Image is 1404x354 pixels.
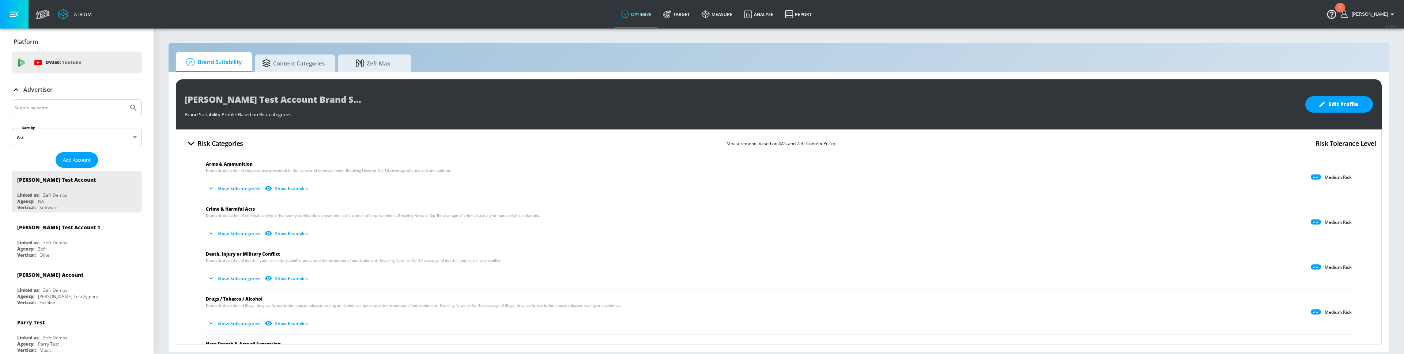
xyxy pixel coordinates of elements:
button: Edit Profile [1305,96,1373,113]
button: Show Examples [263,182,311,195]
div: Linked as: [17,287,39,293]
div: Software [39,204,58,211]
a: Report [779,1,818,27]
span: Hate Speech & Acts of Aggression [206,341,281,347]
span: Brand Suitability [183,53,242,71]
div: Agency: [17,246,34,252]
div: Atrium [71,11,92,18]
div: Other [39,252,51,258]
div: Vertical: [17,347,36,353]
button: Add Account [56,152,98,168]
span: Arms & Ammunition [206,161,253,167]
button: Show Examples [263,227,311,240]
a: Analyze [738,1,779,27]
div: Zefr Demos [43,287,67,293]
div: Zefr [38,246,46,252]
span: v 4.19.0 [1386,24,1397,28]
div: Linked as: [17,240,39,246]
div: Vertical: [17,204,36,211]
div: Advertiser [12,79,142,100]
div: Linked as: [17,335,39,341]
span: Dramatic depiction of criminal activity or human rights violations presented in the context of en... [206,213,540,218]
span: Add Account [63,156,91,164]
div: Platform [12,31,142,52]
div: DV360: Youtube [12,52,142,74]
div: Vertical: [17,252,36,258]
div: Agency: [17,293,34,300]
span: Drugs / Tobacco / Alcohol [206,296,263,302]
div: [PERSON_NAME] Test Account 1Linked as:Zefr DemosAgency:ZefrVertical:Other [12,218,142,260]
div: Brand Suitability Profile: Based on Risk categories [185,108,1298,118]
button: Open Resource Center, 1 new notification [1321,4,1342,24]
button: Show Examples [263,317,311,329]
input: Search by name [15,103,125,113]
div: Agency: [17,341,34,347]
span: login as: javier.armendariz@zefr.com [1349,12,1388,17]
div: [PERSON_NAME] Test AccountLinked as:Zefr DemosAgency:NAVertical:Software [12,171,142,212]
span: Edit Profile [1320,100,1358,109]
span: Dramatic depiction of illegal drug use/prescription abuse, tobacco, vaping or alcohol use present... [206,303,623,308]
div: [PERSON_NAME] Test Account [17,176,96,183]
div: [PERSON_NAME] AccountLinked as:Zefr DemosAgency:[PERSON_NAME] Test AgencyVertical:Fashion [12,266,142,308]
div: Linked as: [17,192,39,198]
div: NA [38,198,44,204]
div: Zefr Demos [43,192,67,198]
p: Medium Risk [1325,309,1352,315]
div: A-Z [12,128,142,146]
p: Medium Risk [1325,174,1352,180]
div: Fashion [39,300,55,306]
div: Parry Test [38,341,59,347]
button: Show Subcategories [206,227,263,240]
label: Sort By [21,125,37,130]
a: Target [657,1,696,27]
p: DV360: [46,59,81,67]
h4: Risk Tolerance Level [1316,138,1376,148]
p: Advertiser [23,86,53,94]
p: Medium Risk [1325,219,1352,225]
p: Measurements based on 4A’s and Zefr Content Policy [726,140,835,147]
button: Risk Categories [182,135,246,152]
span: Crime & Harmful Acts [206,206,255,212]
button: [PERSON_NAME] [1341,10,1397,19]
button: Show Subcategories [206,317,263,329]
a: measure [696,1,738,27]
span: Dramatic depiction of death, injury, or military conflict presented in the context of entertainme... [206,258,502,263]
h4: Risk Categories [197,138,243,148]
div: Zefr Demos [43,240,67,246]
a: optimize [615,1,657,27]
div: Parry Test [17,319,45,326]
div: Agency: [17,198,34,204]
a: Atrium [58,9,92,20]
div: Music [39,347,52,353]
span: Death, Injury or Military Conflict [206,251,280,257]
div: [PERSON_NAME] Test Agency [38,293,98,300]
div: [PERSON_NAME] Account [17,271,83,278]
p: Platform [14,38,38,46]
p: Medium Risk [1325,264,1352,270]
button: Show Subcategories [206,182,263,195]
div: Vertical: [17,300,36,306]
span: Zefr Max [345,54,401,72]
p: Youtube [62,59,81,66]
div: 1 [1339,8,1341,17]
button: Show Subcategories [206,272,263,285]
div: [PERSON_NAME] Test Account 1 [17,224,100,231]
span: Content Categories [262,54,325,72]
div: Zefr Demos [43,335,67,341]
span: Dramatic depiction of weapons use presented in the context of entertainment. Breaking News or Op–... [206,168,451,173]
button: Show Examples [263,272,311,285]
